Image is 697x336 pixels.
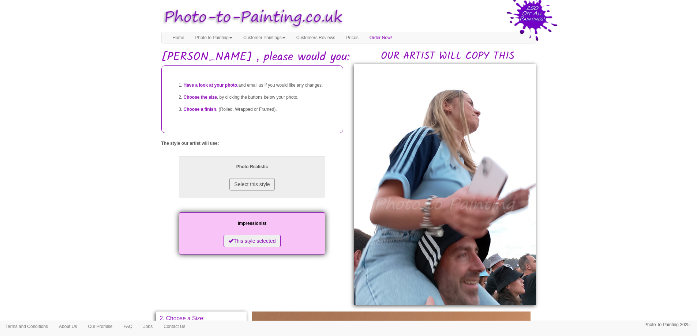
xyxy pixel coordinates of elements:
a: Home [167,32,190,43]
a: Customers Reviews [291,32,341,43]
label: The style our artist will use: [161,140,219,147]
p: Impressionist [186,220,318,227]
a: Prices [341,32,364,43]
p: Photo Realistic [186,163,318,171]
li: , by clicking the buttons below your photo. [184,91,336,103]
span: Have a look at your photo, [184,83,239,88]
li: , (Rolled, Wrapped or Framed). [184,103,336,116]
p: 2. Choose a Size: [160,316,243,321]
a: Customer Paintings [238,32,291,43]
li: and email us if you would like any changes. [184,79,336,91]
h1: [PERSON_NAME] , please would you: [161,51,536,64]
button: This style selected [224,235,280,247]
span: Choose a finish [184,107,216,112]
img: Photo to Painting [158,4,345,32]
h2: OUR ARTIST WILL COPY THIS [360,51,536,62]
a: About Us [53,321,82,332]
a: Our Promise [82,321,118,332]
button: Select this style [229,178,274,190]
a: Order Now! [364,32,397,43]
a: Jobs [138,321,158,332]
a: Contact Us [158,321,191,332]
img: Mark , please would you: [354,64,536,305]
a: Photo to Painting [190,32,238,43]
p: Photo To Painting 2025 [644,321,690,329]
a: FAQ [118,321,138,332]
span: Choose the size [184,95,217,100]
